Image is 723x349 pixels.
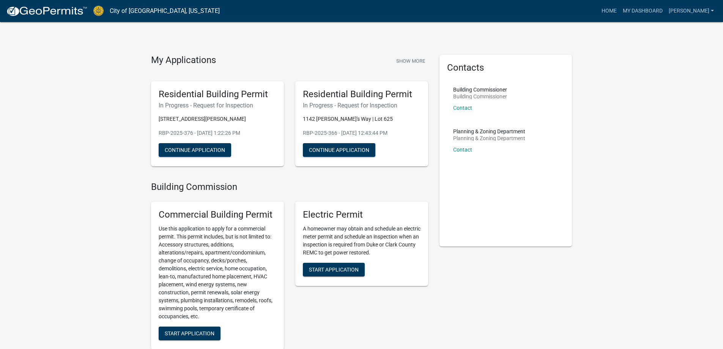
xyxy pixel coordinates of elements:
[453,129,525,134] p: Planning & Zoning Department
[159,327,221,340] button: Start Application
[453,94,507,99] p: Building Commissioner
[303,115,421,123] p: 1142 [PERSON_NAME]'s Way | Lot 625
[303,143,375,157] button: Continue Application
[93,6,104,16] img: City of Jeffersonville, Indiana
[303,102,421,109] h6: In Progress - Request for Inspection
[151,55,216,66] h4: My Applications
[159,129,276,137] p: RBP-2025-376 - [DATE] 1:22:26 PM
[159,89,276,100] h5: Residential Building Permit
[599,4,620,18] a: Home
[393,55,428,67] button: Show More
[303,225,421,257] p: A homeowner may obtain and schedule an electric meter permit and schedule an inspection when an i...
[666,4,717,18] a: [PERSON_NAME]
[447,62,565,73] h5: Contacts
[453,87,507,92] p: Building Commissioner
[159,209,276,220] h5: Commercial Building Permit
[151,182,428,193] h4: Building Commission
[453,105,472,111] a: Contact
[303,209,421,220] h5: Electric Permit
[303,263,365,276] button: Start Application
[303,129,421,137] p: RBP-2025-366 - [DATE] 12:43:44 PM
[159,225,276,321] p: Use this application to apply for a commercial permit. This permit includes, but is not limited t...
[620,4,666,18] a: My Dashboard
[453,136,525,141] p: Planning & Zoning Department
[165,330,214,336] span: Start Application
[159,115,276,123] p: [STREET_ADDRESS][PERSON_NAME]
[110,5,220,17] a: City of [GEOGRAPHIC_DATA], [US_STATE]
[309,267,359,273] span: Start Application
[159,102,276,109] h6: In Progress - Request for Inspection
[453,147,472,153] a: Contact
[159,143,231,157] button: Continue Application
[303,89,421,100] h5: Residential Building Permit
